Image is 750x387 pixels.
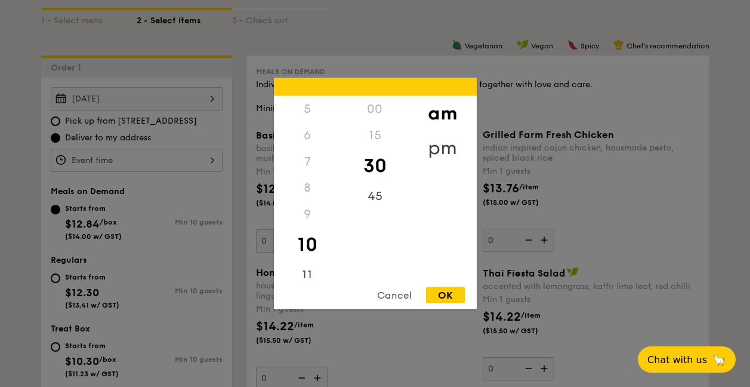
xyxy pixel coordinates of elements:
div: OK [426,287,465,303]
button: Chat with us🦙 [638,346,736,373]
div: 7 [274,149,341,175]
div: 15 [341,122,409,149]
div: pm [409,131,476,165]
div: 8 [274,175,341,201]
div: 45 [341,183,409,210]
div: 11 [274,262,341,288]
div: 30 [341,149,409,183]
div: 9 [274,201,341,228]
div: Cancel [365,287,424,303]
div: 10 [274,228,341,262]
div: 5 [274,96,341,122]
span: Chat with us [647,354,707,365]
div: 6 [274,122,341,149]
div: am [409,96,476,131]
div: 00 [341,96,409,122]
span: 🦙 [712,353,726,367]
